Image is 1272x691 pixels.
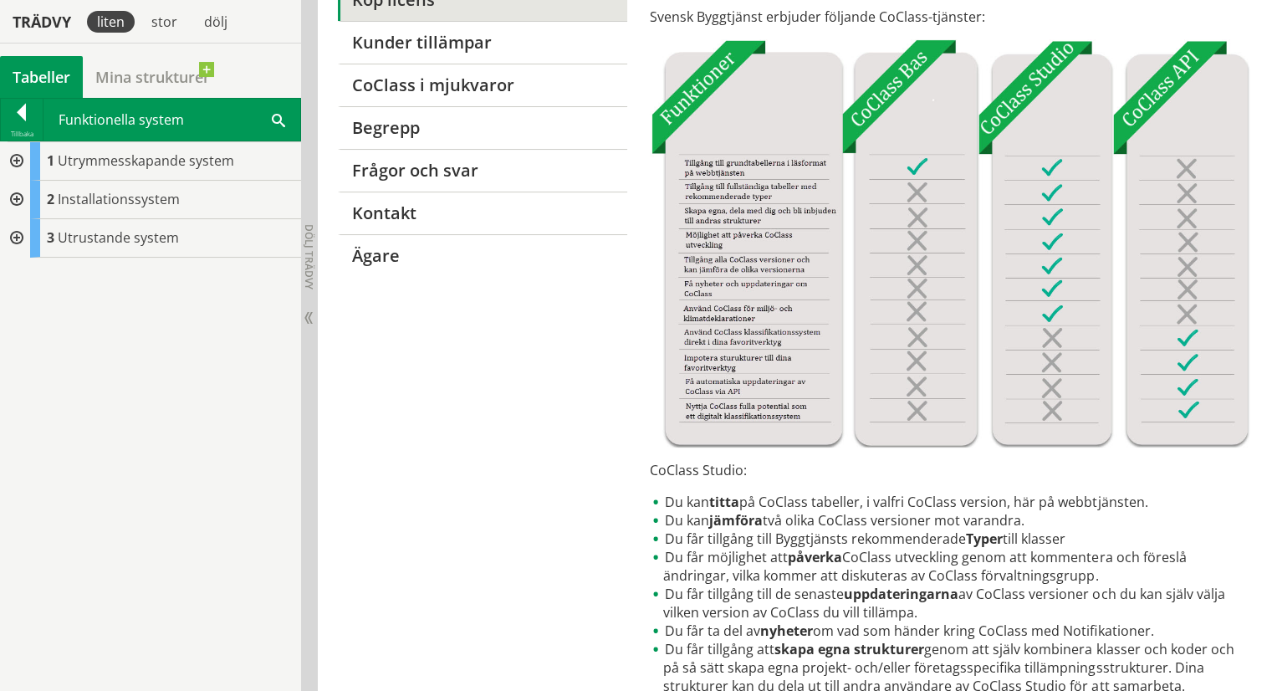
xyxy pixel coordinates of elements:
li: Du får tillgång till de senaste av CoClass versioner och du kan själv välja vilken version av CoC... [650,585,1252,622]
li: Du får möjlighet att CoClass utveckling genom att kommentera och föreslå ändringar, vilka kommer ... [650,548,1252,585]
li: Du kan på CoClass tabeller, i valfri CoClass version, här på webbtjänsten. [650,493,1252,511]
div: dölj [194,11,238,33]
a: CoClass i mjukvaror [338,64,627,106]
span: 2 [47,190,54,208]
div: Funktionella system [43,99,300,141]
img: Tjnster-Tabell_CoClassBas-Studio-API2022-12-22.jpg [650,39,1249,448]
a: Kontakt [338,192,627,234]
div: Tillbaka [1,127,43,141]
a: Frågor och svar [338,149,627,192]
a: Ägare [338,234,627,277]
strong: skapa egna strukturer [774,640,924,658]
span: Utrustande system [58,228,179,247]
strong: uppdateringarna [844,585,958,603]
strong: Typer [966,530,1003,548]
p: CoClass Studio: [650,461,1252,479]
div: stor [141,11,187,33]
a: Mina strukturer [83,56,222,98]
span: Installationssystem [58,190,180,208]
strong: jämföra [709,511,763,530]
strong: nyheter [760,622,813,640]
li: Du kan två olika CoClass versioner mot varandra. [650,511,1252,530]
span: 3 [47,228,54,247]
a: Begrepp [338,106,627,149]
strong: påverka [788,548,842,566]
span: 1 [47,151,54,170]
div: liten [87,11,135,33]
span: Sök i tabellen [272,110,285,128]
a: Kunder tillämpar [338,21,627,64]
div: Trädvy [3,13,80,31]
li: Du får tillgång till Byggtjänsts rekommenderade till klasser [650,530,1252,548]
span: Dölj trädvy [302,224,316,289]
li: Du får ta del av om vad som händer kring CoClass med Notifikationer. [650,622,1252,640]
p: Svensk Byggtjänst erbjuder följande CoClass-tjänster: [650,8,1252,26]
span: Utrymmesskapande system [58,151,234,170]
strong: titta [709,493,739,511]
